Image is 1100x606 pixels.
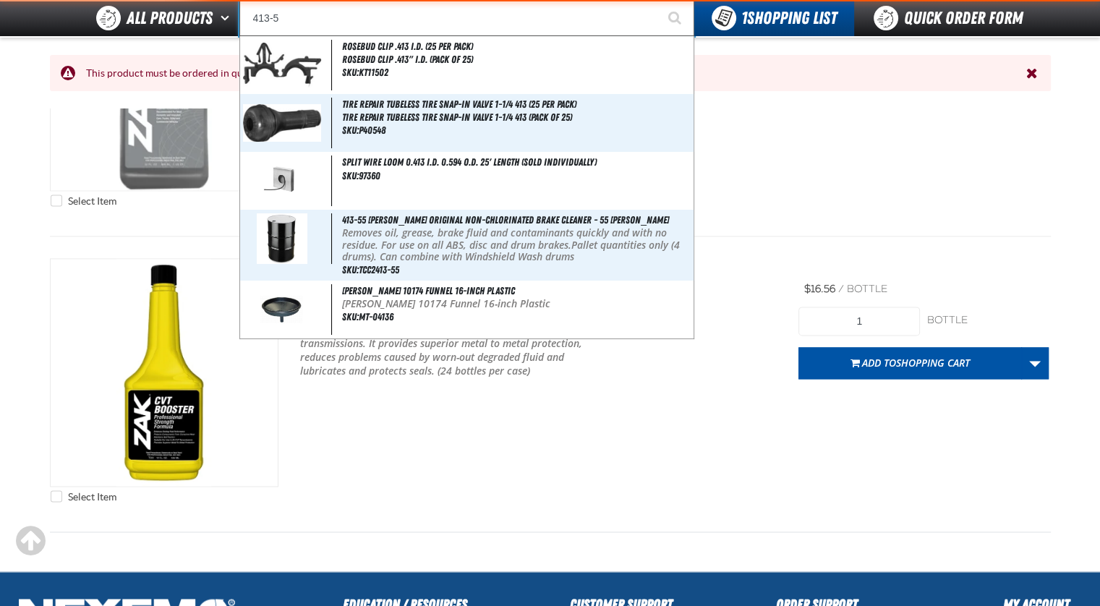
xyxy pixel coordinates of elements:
img: 5b11583860d4e101439320-97360-b.jpg [257,155,307,206]
span: Rosebud Clip .413 I.D. (25 per pack) [342,40,473,52]
label: Select Item [51,490,116,504]
strong: 1 [741,8,747,28]
span: Rosebud Clip .413" I.D. (Pack of 25) [342,54,690,66]
span: SKU:P40548 [342,124,385,136]
span: SKU:KT11502 [342,67,388,78]
input: Select Item [51,490,62,502]
span: [PERSON_NAME] 10174 Funnel 16-inch Plastic [342,285,515,296]
img: 5b11580e5927d497498256-kt11502.jpg [243,43,322,87]
span: bottle [847,283,887,295]
b: Pallet quantities only (4 drums). Can combine with Windshield Wash drums [342,238,680,264]
label: Select Item [51,195,116,208]
span: / [838,283,844,295]
img: 5b2443ec8b01d279746205-TCC-Drum.jpg [257,213,307,264]
b: DFW Area customers: Use SKU TCC2413-55-1 [342,262,545,276]
span: SKU:MT-04136 [342,311,393,323]
a: More Actions [1021,347,1049,379]
span: SKU:97360 [342,170,380,182]
span: Shopping Cart [896,356,970,370]
div: bottle [927,314,1049,328]
span: $16.56 [804,283,835,295]
img: 5b115888812e4030851224-mt-04136_john_dow.jpg [257,284,307,335]
span: 413-55 [PERSON_NAME] Original Non-Chlorinated Brake Cleaner - 55 [PERSON_NAME] [342,214,669,226]
span: All Products [127,5,213,31]
: View Details of the CVT Booster - ZAK Products [51,259,278,486]
span: Tire Repair Tubeless Tire Snap-in Valve 1-1/4 413 (Pack of 25) [342,111,690,124]
button: Close the Notification [1023,62,1044,84]
div: This product must be ordered in quantities of "12" [75,67,1026,80]
span: Tire Repair Tubeless Tire Snap-in Valve 1-1/4 413 (25 per pack) [342,98,576,110]
input: Product Quantity [798,307,920,336]
img: 5b11594613ab3669314430-p40548.jpg [243,104,322,141]
span: Shopping List [741,8,837,28]
p: [PERSON_NAME] 10174 Funnel 16-inch Plastic [342,298,690,310]
div: Scroll to the top [14,525,46,557]
span: SKU:TCC2413-55 [342,264,399,276]
span: Split Wire Loom 0.413 I.D. 0.594 O.D. 25' Length (Sold Individually) [342,156,597,168]
button: Add toShopping Cart [798,347,1022,379]
img: CVT Booster - ZAK Products [51,259,278,486]
span: Add to [862,356,970,370]
input: Select Item [51,195,62,206]
p: Removes oil, grease, brake fluid and contaminants quickly and with no residue. For use on all ABS... [342,227,690,263]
